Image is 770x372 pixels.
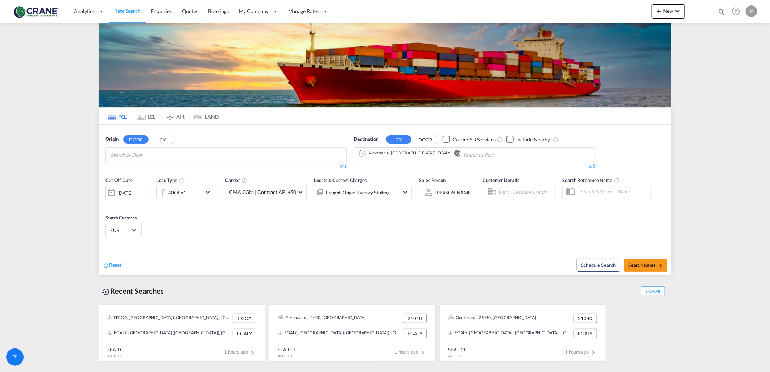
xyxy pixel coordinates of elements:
[730,5,742,17] span: Help
[74,8,95,15] span: Analytics
[105,199,111,209] md-datepicker: Select
[108,329,231,338] div: EGALY, Alexandria (El Iskandariya), Egypt, Northern Africa, Africa
[746,5,757,17] div: P
[156,177,185,183] span: Load Type
[151,8,172,14] span: Enquiries
[717,8,725,16] md-icon: icon-magnify
[314,185,412,199] div: Freight Origin Factory Stuffingicon-chevron-down
[403,314,427,323] div: 21040
[103,262,109,269] md-icon: icon-refresh
[354,163,595,169] div: 1/3
[233,314,256,323] div: ITGOA
[109,225,138,235] md-select: Select Currency: € EUREuro
[99,125,671,275] div: OriginDOOR CY Chips container with autocompletion. Enter the text area, type text to search, and ...
[498,187,552,198] input: Enter Customer Details
[168,187,186,198] div: 40OT x1
[11,3,60,20] img: 374de710c13411efa3da03fd754f1635.jpg
[326,187,390,198] div: Freight Origin Factory Stuffing
[242,178,248,183] md-icon: The selected Trucker/Carrierwill be displayed in the rate results If the rates are from another f...
[182,8,198,14] span: Quotes
[358,148,535,161] md-chips-wrap: Chips container. Use arrow keys to select chips.
[105,185,149,200] div: [DATE]
[361,150,451,156] div: Alexandria (El Iskandariya), EGALY
[394,349,427,355] span: 1 hours ago
[102,288,110,296] md-icon: icon-backup-restore
[109,148,182,161] md-chips-wrap: Chips container with autocompletion. Enter the text area, type text to search, and then use the u...
[448,329,572,338] div: EGALY, Alexandria (El Iskandariya), Egypt, Northern Africa, Africa
[105,177,133,183] span: Cut Off Date
[108,314,231,323] div: ITGOA, Genova (Genoa), Italy, Southern Europe, Europe
[655,7,663,15] md-icon: icon-plus 400-fg
[452,136,496,143] div: Carrier SD Services
[403,329,427,338] div: EGALY
[516,136,550,143] div: Include Nearby
[105,136,119,143] span: Origin
[463,149,532,161] input: Chips input.
[239,8,269,15] span: My Company
[99,305,265,362] recent-search-card: ITGOA, [GEOGRAPHIC_DATA] ([GEOGRAPHIC_DATA]), [GEOGRAPHIC_DATA], [GEOGRAPHIC_DATA], [GEOGRAPHIC_D...
[641,286,665,295] span: Show All
[589,348,597,357] md-icon: icon-chevron-right
[156,185,218,199] div: 40OT x1icon-chevron-down
[354,136,378,143] span: Destination
[123,135,149,144] button: DOOR
[278,314,366,323] div: Gerenzano, 21040, Europe
[132,108,161,124] md-tab-item: LCL
[111,149,179,161] input: Search by Door
[105,163,347,169] div: 0/1
[628,262,663,268] span: Search Rates
[110,227,131,233] span: EUR
[103,261,121,269] div: icon-refreshReset
[105,215,137,220] span: Search Currency
[233,329,256,338] div: EGALY
[443,136,496,143] md-checkbox: Checkbox No Ink
[655,8,682,14] span: New
[107,354,122,358] span: 40OT x 1
[99,283,167,299] div: Recent Searches
[576,186,651,197] input: Search Reference Name
[150,135,175,144] button: CY
[361,150,452,156] div: Press delete to remove this chip.
[278,346,296,353] div: SEA-FCL
[314,177,367,183] span: Locals & Custom Charges
[278,329,401,338] div: EGALY, Alexandria (El Iskandariya), Egypt, Northern Africa, Africa
[288,8,319,15] span: Manage Rates
[225,177,248,183] span: Carrier
[190,108,219,124] md-tab-item: LAND
[103,108,132,124] md-tab-item: FCL
[614,178,620,183] md-icon: Your search will be saved by the below given name
[248,348,257,357] md-icon: icon-chevron-right
[161,108,190,124] md-tab-item: AIR
[401,188,410,197] md-icon: icon-chevron-down
[552,137,558,142] md-icon: Unchecked: Ignores neighbouring ports when fetching rates.Checked : Includes neighbouring ports w...
[386,135,411,144] button: CY
[577,259,620,272] button: Note: By default Schedule search will only considerorigin ports, destination ports and cut off da...
[103,108,219,124] md-pagination-wrapper: Use the left and right arrow keys to navigate between tabs
[109,262,121,268] span: Reset
[166,112,174,118] md-icon: icon-airplane
[448,346,467,353] div: SEA-FCL
[435,190,472,195] div: [PERSON_NAME]
[179,178,185,183] md-icon: icon-information-outline
[114,8,141,14] span: Rate Search
[435,187,473,198] md-select: Sales Person: Paolo Camalich
[269,305,436,362] recent-search-card: Gerenzano, 21040, [GEOGRAPHIC_DATA] 21040EGALY, [GEOGRAPHIC_DATA] ([GEOGRAPHIC_DATA]), [GEOGRAPHI...
[673,7,682,15] md-icon: icon-chevron-down
[448,354,463,358] span: 40OT x 1
[565,349,597,355] span: 1 hours ago
[439,305,606,362] recent-search-card: Gerenzano, 21040, [GEOGRAPHIC_DATA] 21040EGALY, [GEOGRAPHIC_DATA] ([GEOGRAPHIC_DATA]), [GEOGRAPHI...
[208,8,229,14] span: Bookings
[574,329,597,338] div: EGALY
[419,177,446,183] span: Sales Person
[652,4,685,19] button: icon-plus 400-fgNewicon-chevron-down
[449,150,460,157] button: Remove
[658,263,663,268] md-icon: icon-arrow-right
[506,136,550,143] md-checkbox: Checkbox No Ink
[497,137,503,142] md-icon: Unchecked: Search for CY (Container Yard) services for all selected carriers.Checked : Search for...
[413,135,438,144] button: DOOR
[117,190,132,196] div: [DATE]
[717,8,725,19] div: icon-magnify
[203,188,216,197] md-icon: icon-chevron-down
[278,354,293,358] span: 40OT x 1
